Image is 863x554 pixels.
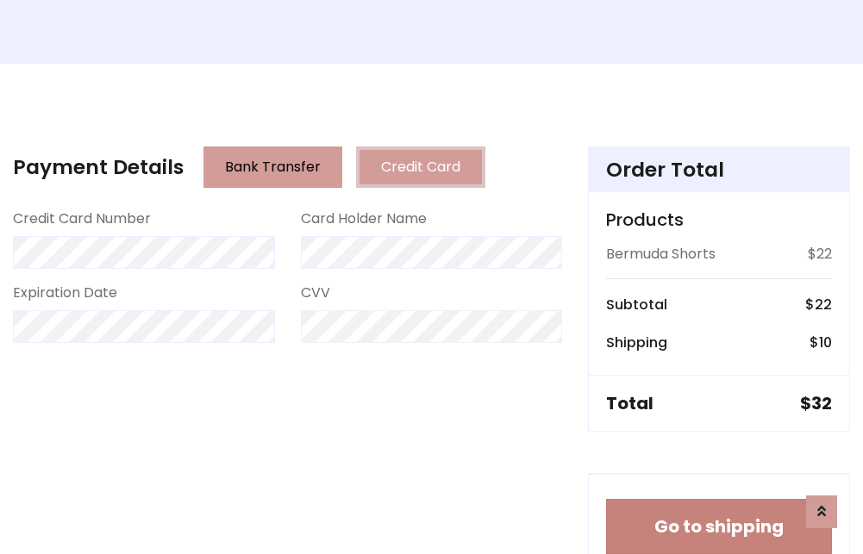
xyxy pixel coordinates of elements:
span: 22 [815,295,832,314]
button: Credit Card [356,146,485,188]
h6: Subtotal [606,296,667,313]
h4: Payment Details [13,155,184,179]
button: Bank Transfer [203,146,342,188]
label: CVV [301,283,330,303]
label: Expiration Date [13,283,117,303]
span: 32 [811,391,832,415]
h5: Total [606,393,654,414]
span: 10 [819,333,832,352]
h6: $ [805,296,832,313]
p: $22 [808,244,832,265]
p: Bermuda Shorts [606,244,716,265]
h4: Order Total [606,158,832,182]
label: Credit Card Number [13,209,151,229]
button: Go to shipping [606,499,832,554]
h5: $ [800,393,832,414]
h6: $ [810,334,832,351]
h6: Shipping [606,334,667,351]
label: Card Holder Name [301,209,427,229]
h5: Products [606,209,832,230]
